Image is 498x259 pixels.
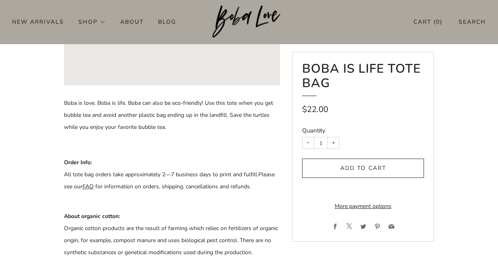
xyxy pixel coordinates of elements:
img: Boba Love [212,5,286,38]
span: Organic cotton products are the result of farming which relies on fertilizers of organic origin, ... [64,212,278,256]
label: Quantity [302,126,325,135]
span: $22.00 [302,104,328,115]
a: Search [459,15,486,29]
span: All tote bag orders take approximately 2 [64,171,165,178]
button: Increase item quantity by one [328,137,339,149]
a: Cart [414,15,442,29]
span: for information on orders, shipping, cancellations and refunds. [95,183,251,190]
a: About [120,15,144,28]
a: New Arrivals [12,15,64,28]
strong: About organic cotton: [64,212,120,220]
a: More payment options [302,200,424,212]
a: Blog [158,15,176,28]
a: Boba Love [212,5,286,39]
a: Shop [78,15,106,28]
a: FAQ [82,183,94,190]
h1: Boba is Life Tote Bag [302,62,424,96]
strong: Order Info: [64,159,92,166]
p: Boba is love. Boba is life. Boba can also be eco-friendly! Use this tote when you get bubble tea ... [64,97,280,133]
button: Add to cart [302,159,424,178]
button: Reduce item quantity by one [303,137,314,149]
span: Add to cart [340,164,386,172]
span: —7 business days to print and fulfill. [165,171,258,178]
items-count: 0 [436,18,440,26]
